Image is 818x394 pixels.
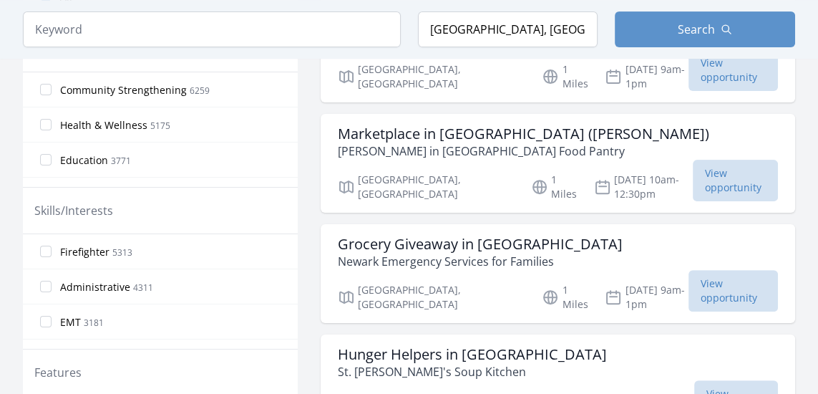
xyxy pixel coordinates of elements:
[693,160,778,201] span: View opportunity
[40,84,52,95] input: Community Strengthening 6259
[338,283,525,312] p: [GEOGRAPHIC_DATA], [GEOGRAPHIC_DATA]
[40,119,52,130] input: Health & Wellness 5175
[190,85,210,97] span: 6259
[40,154,52,165] input: Education 3771
[133,282,153,294] span: 4311
[338,125,709,143] h3: Marketplace in [GEOGRAPHIC_DATA] ([PERSON_NAME])
[678,21,715,38] span: Search
[60,83,187,97] span: Community Strengthening
[531,173,577,201] p: 1 Miles
[34,202,113,219] legend: Skills/Interests
[60,280,130,294] span: Administrative
[84,317,104,329] span: 3181
[688,49,778,91] span: View opportunity
[34,364,82,381] legend: Features
[605,283,688,312] p: [DATE] 9am-1pm
[60,118,147,133] span: Health & Wellness
[338,173,514,201] p: [GEOGRAPHIC_DATA], [GEOGRAPHIC_DATA]
[605,62,688,91] p: [DATE] 9am-1pm
[615,11,795,47] button: Search
[321,224,795,323] a: Grocery Giveaway in [GEOGRAPHIC_DATA] Newark Emergency Services for Families [GEOGRAPHIC_DATA], [...
[338,253,623,270] p: Newark Emergency Services for Families
[112,246,132,259] span: 5313
[40,246,52,257] input: Firefighter 5313
[40,316,52,327] input: EMT 3181
[60,315,81,330] span: EMT
[542,62,588,91] p: 1 Miles
[111,155,131,167] span: 3771
[338,346,607,363] h3: Hunger Helpers in [GEOGRAPHIC_DATA]
[60,245,109,259] span: Firefighter
[23,11,401,47] input: Keyword
[40,281,52,292] input: Administrative 4311
[338,236,623,253] h3: Grocery Giveaway in [GEOGRAPHIC_DATA]
[338,62,525,91] p: [GEOGRAPHIC_DATA], [GEOGRAPHIC_DATA]
[150,120,170,132] span: 5175
[418,11,598,47] input: Location
[338,363,607,380] p: St. [PERSON_NAME]'s Soup Kitchen
[542,283,588,312] p: 1 Miles
[321,114,795,213] a: Marketplace in [GEOGRAPHIC_DATA] ([PERSON_NAME]) [PERSON_NAME] in [GEOGRAPHIC_DATA] Food Pantry [...
[688,270,778,312] span: View opportunity
[338,143,709,160] p: [PERSON_NAME] in [GEOGRAPHIC_DATA] Food Pantry
[594,173,693,201] p: [DATE] 10am-12:30pm
[60,153,108,168] span: Education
